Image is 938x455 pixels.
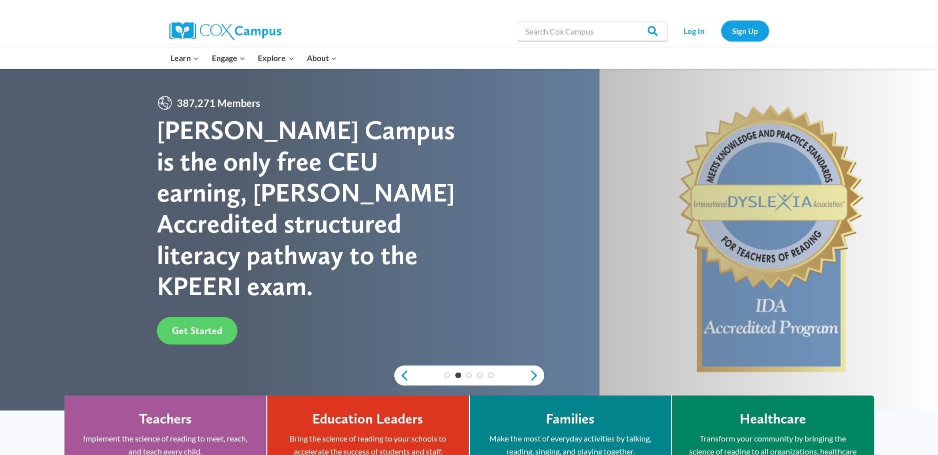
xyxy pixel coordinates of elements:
nav: Secondary Navigation [673,20,769,41]
a: Sign Up [721,20,769,41]
nav: Primary Navigation [164,47,343,68]
h4: Teachers [139,410,192,427]
button: Child menu of About [300,47,343,68]
h4: Education Leaders [312,410,423,427]
span: 387,271 Members [173,95,264,111]
h4: Families [546,410,595,427]
a: Log In [673,20,716,41]
input: Search Cox Campus [518,21,668,41]
span: Get Started [172,324,222,336]
button: Child menu of Engage [205,47,252,68]
button: Child menu of Explore [252,47,301,68]
img: Cox Campus [169,22,281,40]
div: [PERSON_NAME] Campus is the only free CEU earning, [PERSON_NAME] Accredited structured literacy p... [157,114,469,301]
button: Child menu of Learn [164,47,206,68]
a: Get Started [157,317,237,344]
h4: Healthcare [740,410,806,427]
